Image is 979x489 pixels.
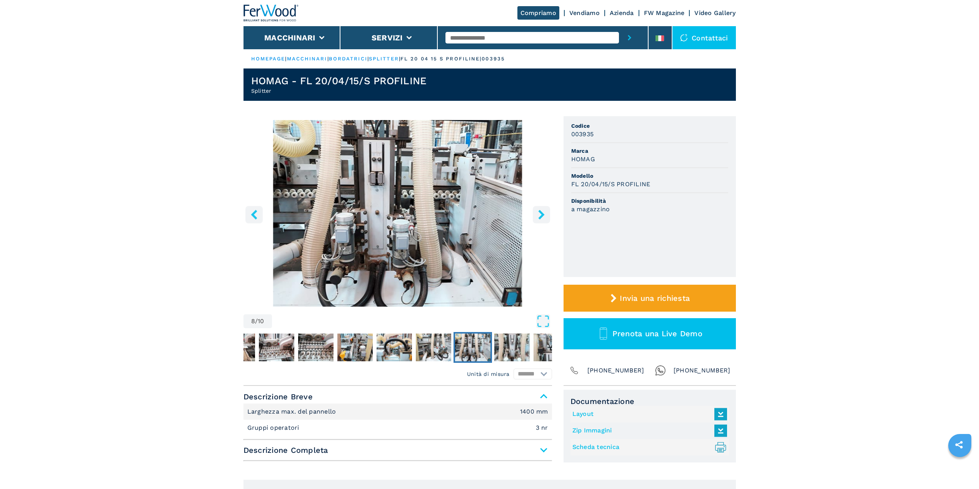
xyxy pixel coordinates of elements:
span: | [285,56,287,62]
a: macchinari [287,56,327,62]
button: Go to Slide 6 [375,332,414,363]
button: left-button [245,206,263,223]
img: 975d92cb790fc1b03275c6659b11f541 [337,334,373,361]
a: FW Magazine [644,9,685,17]
button: Go to Slide 9 [493,332,531,363]
img: 6f1cd3bd24461380c5e643dfcbc3cdf9 [416,334,451,361]
a: bordatrici [329,56,367,62]
span: | [327,56,329,62]
span: Modello [571,172,728,180]
button: submit-button [619,26,640,49]
p: 003935 [482,55,505,62]
em: Unità di misura [467,370,510,378]
h3: HOMAG [571,155,595,164]
iframe: Chat [946,454,973,483]
button: Prenota una Live Demo [564,318,736,349]
button: Go to Slide 5 [336,332,374,363]
div: Contattaci [672,26,736,49]
img: 59b8fb59696a4a6a63a0ac62208ebc15 [455,334,490,361]
span: / [255,318,258,324]
div: Descrizione Breve [243,404,552,436]
a: Layout [572,408,723,421]
span: [PHONE_NUMBER] [587,365,644,376]
img: 1bc65723a67e7e0150c511e0b5e699cf [534,334,569,361]
p: fl 20 04 15 s profiline | [400,55,482,62]
img: Ferwood [243,5,299,22]
button: Go to Slide 3 [257,332,296,363]
img: Whatsapp [655,365,666,376]
button: Go to Slide 4 [297,332,335,363]
button: Invia una richiesta [564,285,736,312]
img: Contattaci [680,34,688,42]
img: Phone [569,365,580,376]
button: Open Fullscreen [274,314,550,328]
a: Video Gallery [694,9,736,17]
img: 1287143f8511f9a74904f7c7bda7a719 [377,334,412,361]
a: sharethis [949,435,969,454]
a: Zip Immagini [572,424,723,437]
button: Go to Slide 8 [454,332,492,363]
button: Macchinari [264,33,315,42]
span: Descrizione Completa [243,443,552,457]
h3: 003935 [571,130,594,139]
span: Descrizione Breve [243,390,552,404]
p: Larghezza max. del pannello [247,407,338,416]
a: Scheda tecnica [572,441,723,454]
button: Go to Slide 10 [532,332,570,363]
span: | [399,56,400,62]
span: Marca [571,147,728,155]
span: Prenota una Live Demo [612,329,702,338]
span: Invia una richiesta [620,294,690,303]
h3: FL 20/04/15/S PROFILINE [571,180,650,189]
span: Disponibilità [571,197,728,205]
a: Compriamo [517,6,559,20]
em: 1400 mm [520,409,548,415]
em: 3 nr [536,425,548,431]
button: right-button [533,206,550,223]
a: HOMEPAGE [251,56,285,62]
button: Servizi [372,33,403,42]
nav: Thumbnail Navigation [179,332,487,363]
a: Azienda [610,9,634,17]
span: Codice [571,122,728,130]
a: splitter [369,56,399,62]
img: Splitter HOMAG FL 20/04/15/S PROFILINE [243,120,552,307]
h3: a magazzino [571,205,610,214]
span: [PHONE_NUMBER] [674,365,730,376]
button: Go to Slide 7 [414,332,453,363]
img: 6480b5b4fe60089e815780521b591ff7 [494,334,530,361]
img: 0b493cb91675413bfd7107275559fd81 [298,334,334,361]
div: Go to Slide 8 [243,120,552,307]
a: Vendiamo [569,9,600,17]
span: Documentazione [570,397,729,406]
p: Gruppi operatori [247,424,301,432]
h1: HOMAG - FL 20/04/15/S PROFILINE [251,75,427,87]
img: c34380107f114638f1f62b595b25d02d [259,334,294,361]
span: | [367,56,369,62]
span: 8 [251,318,255,324]
span: 10 [258,318,264,324]
h2: Splitter [251,87,427,95]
